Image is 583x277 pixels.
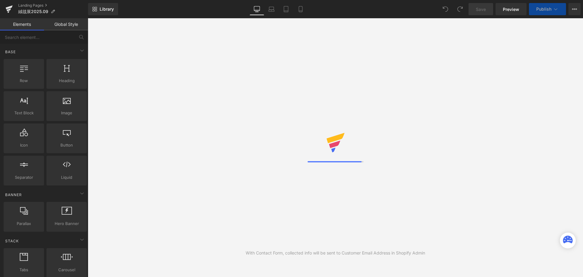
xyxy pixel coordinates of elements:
span: Liquid [48,174,85,181]
span: Save [476,6,486,12]
div: With Contact Form, collected info will be sent to Customer Email Address in Shopify Admin [246,250,425,256]
span: Row [5,78,42,84]
a: New Library [88,3,118,15]
button: More [568,3,581,15]
a: Laptop [264,3,279,15]
a: Desktop [250,3,264,15]
a: Global Style [44,18,88,30]
span: Separator [5,174,42,181]
a: Mobile [293,3,308,15]
span: Hero Banner [48,220,85,227]
span: Text Block [5,110,42,116]
span: Heading [48,78,85,84]
span: Tabs [5,267,42,273]
span: Stack [5,238,19,244]
span: Library [100,6,114,12]
span: Carousel [48,267,85,273]
span: Button [48,142,85,148]
span: Image [48,110,85,116]
span: Publish [536,7,551,12]
button: Undo [439,3,452,15]
button: Redo [454,3,466,15]
span: 絨毯展2025.09 [18,9,48,14]
button: Publish [529,3,566,15]
a: Landing Pages [18,3,88,8]
span: Icon [5,142,42,148]
span: Preview [503,6,519,12]
a: Preview [496,3,527,15]
span: Parallax [5,220,42,227]
span: Base [5,49,16,55]
span: Banner [5,192,22,198]
a: Tablet [279,3,293,15]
